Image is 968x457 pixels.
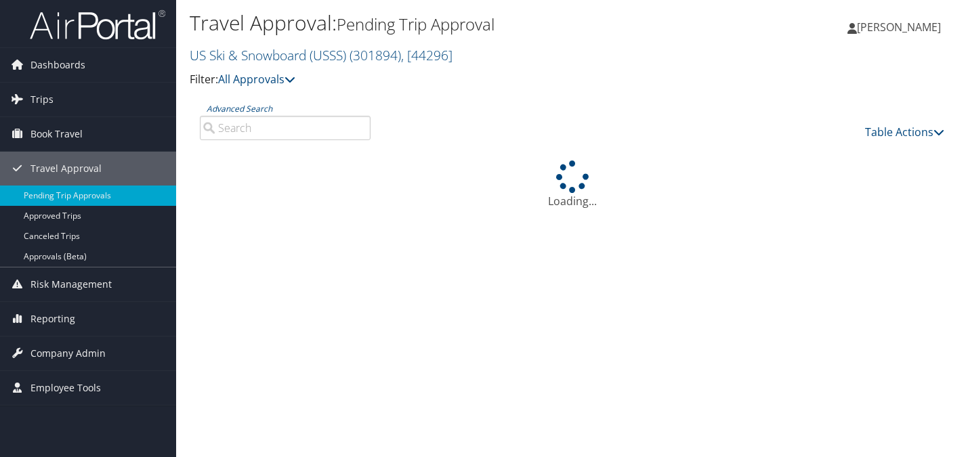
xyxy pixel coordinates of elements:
[30,48,85,82] span: Dashboards
[30,302,75,336] span: Reporting
[30,117,83,151] span: Book Travel
[350,46,401,64] span: ( 301894 )
[30,336,106,370] span: Company Admin
[30,83,54,116] span: Trips
[30,267,112,301] span: Risk Management
[865,125,944,139] a: Table Actions
[218,72,295,87] a: All Approvals
[857,20,941,35] span: [PERSON_NAME]
[401,46,453,64] span: , [ 44296 ]
[847,7,954,47] a: [PERSON_NAME]
[30,371,101,405] span: Employee Tools
[190,160,954,209] div: Loading...
[30,9,165,41] img: airportal-logo.png
[190,9,700,37] h1: Travel Approval:
[337,13,494,35] small: Pending Trip Approval
[200,116,371,140] input: Advanced Search
[190,71,700,89] p: Filter:
[207,103,272,114] a: Advanced Search
[30,152,102,186] span: Travel Approval
[190,46,453,64] a: US Ski & Snowboard (USSS)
